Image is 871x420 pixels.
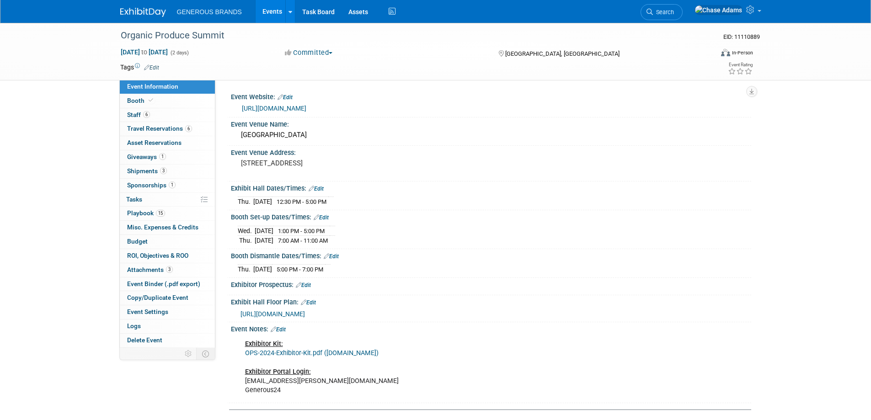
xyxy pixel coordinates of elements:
[181,348,197,360] td: Personalize Event Tab Strip
[120,80,215,94] a: Event Information
[170,50,189,56] span: (2 days)
[140,48,149,56] span: to
[120,94,215,108] a: Booth
[127,181,176,189] span: Sponsorships
[127,125,192,132] span: Travel Reservations
[278,94,293,101] a: Edit
[127,111,150,118] span: Staff
[231,322,751,334] div: Event Notes:
[120,305,215,319] a: Event Settings
[120,165,215,178] a: Shipments3
[732,49,753,56] div: In-Person
[127,83,178,90] span: Event Information
[120,263,215,277] a: Attachments3
[196,348,215,360] td: Toggle Event Tabs
[120,319,215,333] a: Logs
[120,334,215,347] a: Delete Event
[120,207,215,220] a: Playbook15
[127,308,168,315] span: Event Settings
[120,136,215,150] a: Asset Reservations
[120,108,215,122] a: Staff6
[120,235,215,249] a: Budget
[255,236,273,245] td: [DATE]
[653,9,674,16] span: Search
[120,48,168,56] span: [DATE] [DATE]
[278,237,328,244] span: 7:00 AM - 11:00 AM
[695,5,743,15] img: Chase Adams
[127,294,188,301] span: Copy/Duplicate Event
[242,105,306,112] a: [URL][DOMAIN_NAME]
[127,336,162,344] span: Delete Event
[177,8,242,16] span: GENEROUS BRANDS
[231,117,751,129] div: Event Venue Name:
[149,98,153,103] i: Booth reservation complete
[240,310,305,318] span: [URL][DOMAIN_NAME]
[641,4,683,20] a: Search
[505,50,620,57] span: [GEOGRAPHIC_DATA], [GEOGRAPHIC_DATA]
[301,299,316,306] a: Edit
[245,349,379,357] a: OPS-2024-Exhibitor-Kit.pdf ([DOMAIN_NAME])
[120,291,215,305] a: Copy/Duplicate Event
[728,63,753,67] div: Event Rating
[238,265,253,274] td: Thu.
[238,236,255,245] td: Thu.
[127,252,188,259] span: ROI, Objectives & ROO
[253,197,272,207] td: [DATE]
[277,198,326,205] span: 12:30 PM - 5:00 PM
[238,226,255,236] td: Wed.
[120,193,215,207] a: Tasks
[723,33,760,40] span: Event ID: 11110889
[278,228,325,234] span: 1:00 PM - 5:00 PM
[120,8,166,17] img: ExhibitDay
[127,167,167,175] span: Shipments
[314,214,329,221] a: Edit
[120,249,215,263] a: ROI, Objectives & ROO
[271,326,286,333] a: Edit
[231,249,751,261] div: Booth Dismantle Dates/Times:
[239,335,651,399] div: [EMAIL_ADDRESS][PERSON_NAME][DOMAIN_NAME] Generous24
[127,266,173,273] span: Attachments
[185,125,192,132] span: 6
[127,153,166,160] span: Giveaways
[127,223,198,231] span: Misc. Expenses & Credits
[309,186,324,192] a: Edit
[253,265,272,274] td: [DATE]
[120,277,215,291] a: Event Binder (.pdf export)
[156,210,165,217] span: 15
[296,282,311,288] a: Edit
[160,167,167,174] span: 3
[231,181,751,193] div: Exhibit Hall Dates/Times:
[231,146,751,157] div: Event Venue Address:
[324,253,339,260] a: Edit
[118,27,700,44] div: Organic Produce Summit
[241,159,438,167] pre: [STREET_ADDRESS]
[143,111,150,118] span: 6
[166,266,173,273] span: 3
[120,122,215,136] a: Travel Reservations6
[120,63,159,72] td: Tags
[169,181,176,188] span: 1
[120,221,215,234] a: Misc. Expenses & Credits
[238,197,253,207] td: Thu.
[282,48,336,58] button: Committed
[144,64,159,71] a: Edit
[127,238,148,245] span: Budget
[127,209,165,217] span: Playbook
[255,226,273,236] td: [DATE]
[159,153,166,160] span: 1
[245,368,311,376] b: Exhibitor Portal Login:
[721,49,730,56] img: Format-Inperson.png
[238,128,744,142] div: [GEOGRAPHIC_DATA]
[231,278,751,290] div: Exhibitor Prospectus:
[127,280,200,287] span: Event Binder (.pdf export)
[127,139,182,146] span: Asset Reservations
[277,266,323,273] span: 5:00 PM - 7:00 PM
[231,295,751,307] div: Exhibit Hall Floor Plan:
[127,97,155,104] span: Booth
[126,196,142,203] span: Tasks
[231,90,751,102] div: Event Website:
[245,340,283,348] b: Exhibitor Kit:
[120,150,215,164] a: Giveaways1
[120,179,215,192] a: Sponsorships1
[659,48,753,61] div: Event Format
